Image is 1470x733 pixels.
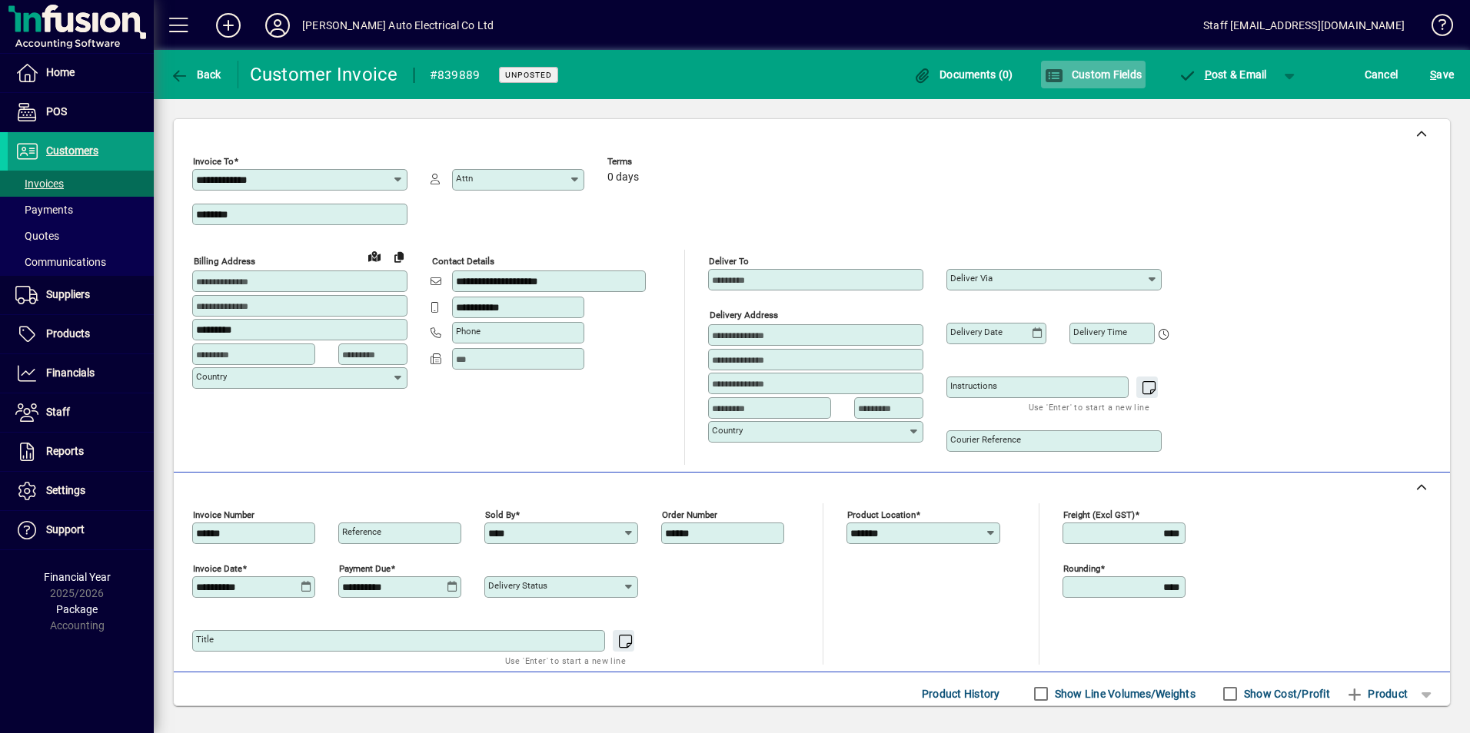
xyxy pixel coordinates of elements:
[362,244,387,268] a: View on map
[15,204,73,216] span: Payments
[1073,327,1127,337] mat-label: Delivery time
[1203,13,1405,38] div: Staff [EMAIL_ADDRESS][DOMAIN_NAME]
[505,652,626,669] mat-hint: Use 'Enter' to start a new line
[1052,686,1196,701] label: Show Line Volumes/Weights
[8,433,154,471] a: Reports
[1041,61,1146,88] button: Custom Fields
[505,70,552,80] span: Unposted
[46,406,70,418] span: Staff
[166,61,225,88] button: Back
[950,380,997,391] mat-label: Instructions
[46,66,75,78] span: Home
[8,393,154,432] a: Staff
[950,273,993,284] mat-label: Deliver via
[8,472,154,510] a: Settings
[46,484,85,496] span: Settings
[15,256,106,268] span: Communications
[1063,563,1100,574] mat-label: Rounding
[44,571,111,583] span: Financial Year
[193,509,254,520] mat-label: Invoice number
[712,425,743,436] mat-label: Country
[46,445,84,457] span: Reports
[196,634,214,645] mat-label: Title
[1063,509,1135,520] mat-label: Freight (excl GST)
[46,105,67,118] span: POS
[1241,686,1330,701] label: Show Cost/Profit
[8,54,154,92] a: Home
[8,223,154,249] a: Quotes
[46,288,90,300] span: Suppliers
[456,173,473,184] mat-label: Attn
[250,62,398,87] div: Customer Invoice
[950,434,1021,445] mat-label: Courier Reference
[662,509,717,520] mat-label: Order number
[1345,682,1408,706] span: Product
[1426,61,1458,88] button: Save
[193,156,234,167] mat-label: Invoice To
[1045,68,1142,81] span: Custom Fields
[8,197,154,223] a: Payments
[342,526,381,537] mat-label: Reference
[339,563,391,574] mat-label: Payment due
[1170,61,1275,88] button: Post & Email
[15,230,59,242] span: Quotes
[1178,68,1267,81] span: ost & Email
[302,13,494,38] div: [PERSON_NAME] Auto Electrical Co Ltd
[46,144,98,157] span: Customers
[8,93,154,131] a: POS
[1420,3,1451,53] a: Knowledge Base
[485,509,515,520] mat-label: Sold by
[8,276,154,314] a: Suppliers
[8,171,154,197] a: Invoices
[1029,398,1149,416] mat-hint: Use 'Enter' to start a new line
[916,680,1006,708] button: Product History
[15,177,64,190] span: Invoices
[8,249,154,275] a: Communications
[204,12,253,39] button: Add
[196,371,227,382] mat-label: Country
[8,354,154,393] a: Financials
[922,682,1000,706] span: Product History
[847,509,916,520] mat-label: Product location
[430,63,481,88] div: #839889
[607,157,700,167] span: Terms
[607,171,639,184] span: 0 days
[8,315,154,353] a: Products
[1338,680,1415,708] button: Product
[56,603,98,615] span: Package
[488,580,547,591] mat-label: Delivery status
[170,68,221,81] span: Back
[46,327,90,340] span: Products
[253,12,302,39] button: Profile
[1365,62,1398,87] span: Cancel
[1361,61,1402,88] button: Cancel
[910,61,1017,88] button: Documents (0)
[950,327,1003,337] mat-label: Delivery date
[387,244,411,269] button: Copy to Delivery address
[1430,62,1454,87] span: ave
[154,61,238,88] app-page-header-button: Back
[193,563,242,574] mat-label: Invoice date
[709,256,749,267] mat-label: Deliver To
[913,68,1013,81] span: Documents (0)
[46,366,95,379] span: Financials
[1205,68,1212,81] span: P
[456,326,481,337] mat-label: Phone
[46,523,85,536] span: Support
[1430,68,1436,81] span: S
[8,511,154,549] a: Support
